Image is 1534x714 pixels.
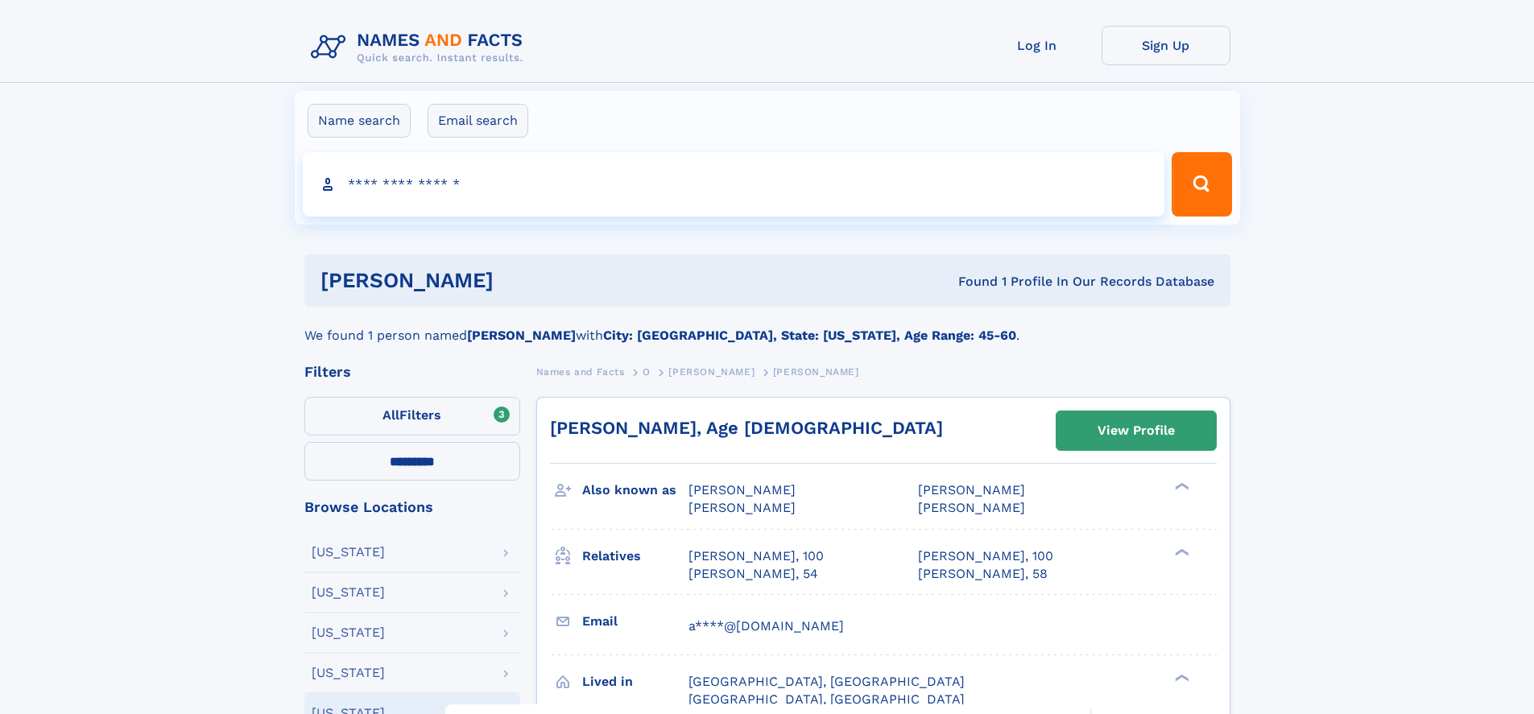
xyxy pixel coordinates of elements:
[1056,411,1216,450] a: View Profile
[668,361,755,382] a: [PERSON_NAME]
[428,104,528,138] label: Email search
[668,366,755,378] span: [PERSON_NAME]
[643,366,651,378] span: O
[304,397,520,435] label: Filters
[536,361,625,382] a: Names and Facts
[304,365,520,379] div: Filters
[304,26,536,69] img: Logo Names and Facts
[688,482,796,497] span: [PERSON_NAME]
[1171,481,1190,492] div: ❯
[918,565,1048,583] a: [PERSON_NAME], 58
[1102,26,1230,65] a: Sign Up
[467,328,576,343] b: [PERSON_NAME]
[312,546,385,559] div: [US_STATE]
[918,500,1025,515] span: [PERSON_NAME]
[304,307,1230,345] div: We found 1 person named with .
[320,270,726,291] h1: [PERSON_NAME]
[688,565,818,583] a: [PERSON_NAME], 54
[304,500,520,514] div: Browse Locations
[312,626,385,639] div: [US_STATE]
[1172,152,1231,217] button: Search Button
[582,477,688,504] h3: Also known as
[643,361,651,382] a: O
[1171,672,1190,683] div: ❯
[688,547,824,565] a: [PERSON_NAME], 100
[550,418,943,438] a: [PERSON_NAME], Age [DEMOGRAPHIC_DATA]
[1171,547,1190,557] div: ❯
[918,482,1025,497] span: [PERSON_NAME]
[773,366,859,378] span: [PERSON_NAME]
[382,407,399,423] span: All
[1098,412,1175,449] div: View Profile
[582,668,688,695] h3: Lived in
[582,608,688,635] h3: Email
[308,104,411,138] label: Name search
[918,547,1053,565] a: [PERSON_NAME], 100
[303,152,1165,217] input: search input
[973,26,1102,65] a: Log In
[603,328,1016,343] b: City: [GEOGRAPHIC_DATA], State: [US_STATE], Age Range: 45-60
[582,543,688,570] h3: Relatives
[312,667,385,679] div: [US_STATE]
[726,273,1214,291] div: Found 1 Profile In Our Records Database
[688,674,965,689] span: [GEOGRAPHIC_DATA], [GEOGRAPHIC_DATA]
[312,586,385,599] div: [US_STATE]
[688,500,796,515] span: [PERSON_NAME]
[688,691,965,707] span: [GEOGRAPHIC_DATA], [GEOGRAPHIC_DATA]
